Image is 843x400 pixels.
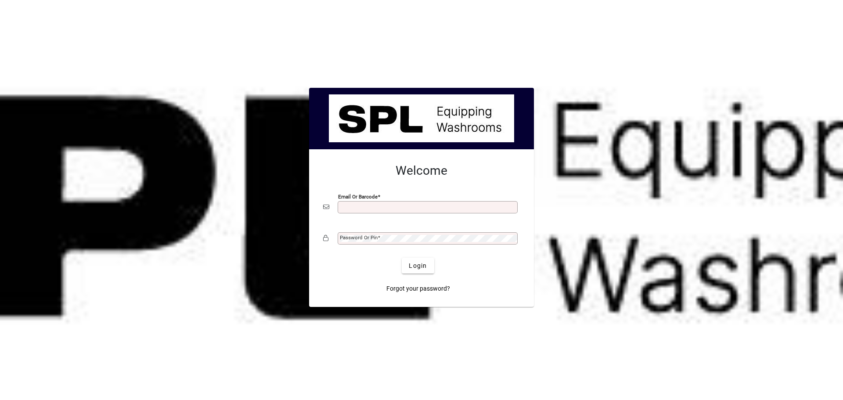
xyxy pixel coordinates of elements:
span: Login [409,261,427,270]
span: Forgot your password? [386,284,450,293]
mat-label: Email or Barcode [338,194,378,200]
h2: Welcome [323,163,520,178]
button: Login [402,258,434,274]
mat-label: Password or Pin [340,234,378,241]
a: Forgot your password? [383,281,454,296]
